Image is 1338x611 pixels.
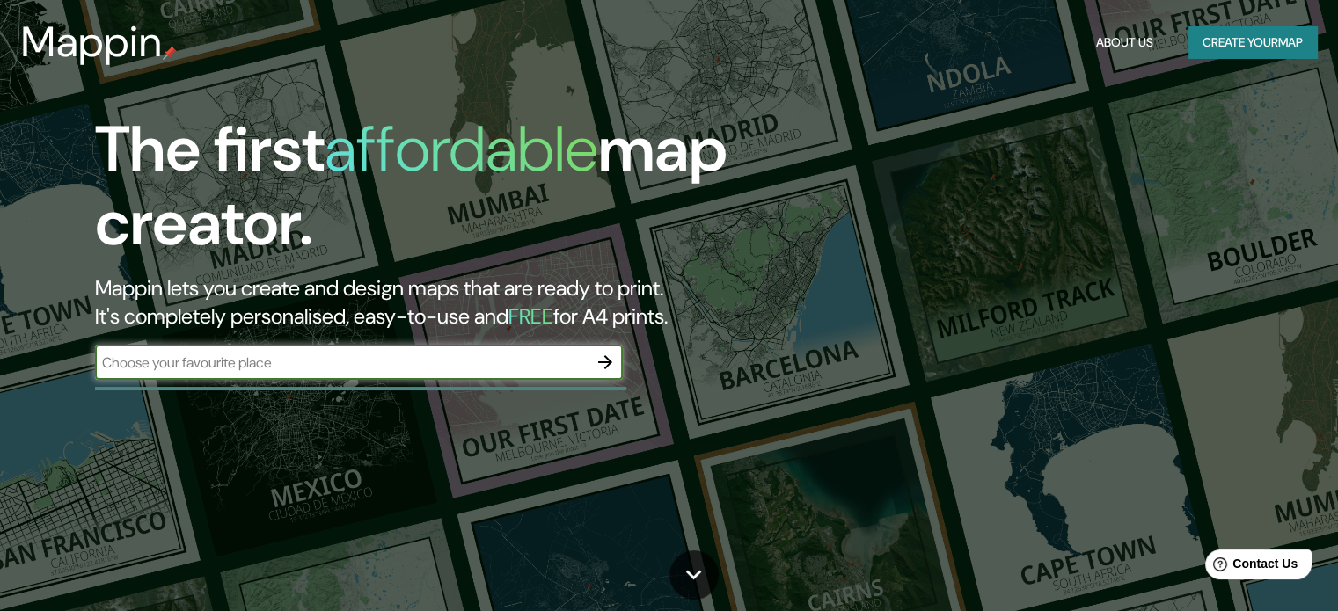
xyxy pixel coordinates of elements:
h2: Mappin lets you create and design maps that are ready to print. It's completely personalised, eas... [95,274,764,331]
h3: Mappin [21,18,163,67]
h1: The first map creator. [95,113,764,274]
img: mappin-pin [163,46,177,60]
iframe: Help widget launcher [1181,542,1319,592]
button: About Us [1089,26,1160,59]
h5: FREE [508,302,553,330]
h1: affordable [325,108,598,190]
input: Choose your favourite place [95,353,588,373]
button: Create yourmap [1188,26,1317,59]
